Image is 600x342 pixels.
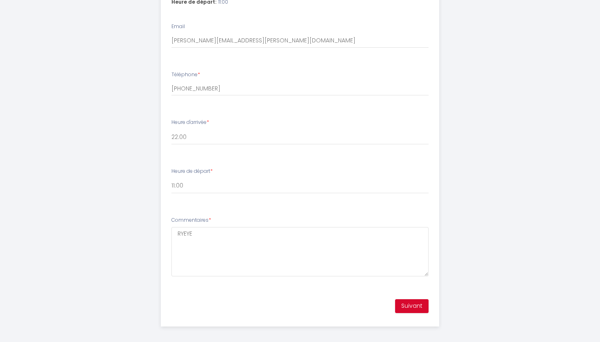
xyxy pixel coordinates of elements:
label: Commentaires [171,216,211,224]
label: Email [171,23,185,31]
label: Téléphone [171,71,200,79]
label: Heure d'arrivée [171,119,209,126]
label: Heure de départ [171,168,213,175]
button: Suivant [395,299,429,313]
